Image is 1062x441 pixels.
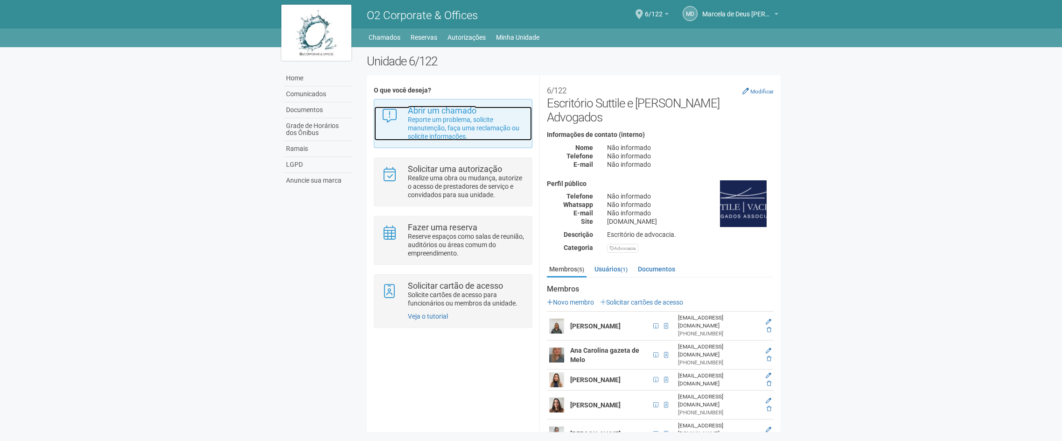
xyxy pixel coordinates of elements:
[600,200,781,209] div: Não informado
[645,1,663,18] span: 6/122
[549,348,564,363] img: user.png
[636,262,678,276] a: Documentos
[766,319,771,325] a: Editar membro
[645,12,669,19] a: 6/122
[408,106,476,115] strong: Abrir um chamado
[592,262,630,276] a: Usuários(1)
[600,152,781,160] div: Não informado
[369,31,400,44] a: Chamados
[570,401,621,409] strong: [PERSON_NAME]
[381,107,524,141] a: Abrir um chamado Reporte um problema, solicite manutenção, faça uma reclamação ou solicite inform...
[381,165,524,199] a: Solicitar uma autorização Realize uma obra ou mudança, autorize o acesso de prestadores de serviç...
[678,359,756,367] div: [PHONE_NUMBER]
[767,327,771,333] a: Excluir membro
[549,319,564,334] img: user.png
[607,244,638,253] div: Advocacia
[575,144,593,151] strong: Nome
[678,393,756,409] div: [EMAIL_ADDRESS][DOMAIN_NAME]
[496,31,539,44] a: Minha Unidade
[570,430,621,438] strong: [PERSON_NAME]
[600,143,781,152] div: Não informado
[547,285,774,293] strong: Membros
[408,222,477,232] strong: Fazer uma reserva
[547,86,566,95] small: 6/122
[573,209,593,217] strong: E-mail
[284,102,353,118] a: Documentos
[547,131,774,138] h4: Informações de contato (interno)
[678,372,756,388] div: [EMAIL_ADDRESS][DOMAIN_NAME]
[678,343,756,359] div: [EMAIL_ADDRESS][DOMAIN_NAME]
[570,322,621,330] strong: [PERSON_NAME]
[284,71,353,86] a: Home
[408,281,503,291] strong: Solicitar cartão de acesso
[742,87,774,95] a: Modificar
[767,380,771,387] a: Excluir membro
[367,9,478,22] span: O2 Corporate & Offices
[284,173,353,188] a: Anuncie sua marca
[678,409,756,417] div: [PHONE_NUMBER]
[570,376,621,384] strong: [PERSON_NAME]
[549,372,564,387] img: user.png
[408,313,448,320] a: Veja o tutorial
[702,12,778,19] a: Marcela de Deus [PERSON_NAME]
[600,160,781,169] div: Não informado
[720,180,767,227] img: business.png
[581,218,593,225] strong: Site
[408,174,525,199] p: Realize uma obra ou mudança, autorize o acesso de prestadores de serviço e convidados para sua un...
[766,427,771,433] a: Editar membro
[570,347,639,363] strong: Ana Carolina gazeta de Melo
[702,1,772,18] span: Marcela de Deus Alexandre
[547,262,587,277] a: Membros(5)
[381,223,524,257] a: Fazer uma reserva Reserve espaços como salas de reunião, auditórios ou áreas comum do empreendime...
[564,244,593,251] strong: Categoria
[767,356,771,362] a: Excluir membro
[408,291,525,307] p: Solicite cartões de acesso para funcionários ou membros da unidade.
[750,88,774,95] small: Modificar
[566,152,593,160] strong: Telefone
[284,86,353,102] a: Comunicados
[447,31,486,44] a: Autorizações
[284,141,353,157] a: Ramais
[374,87,532,94] h4: O que você deseja?
[600,299,683,306] a: Solicitar cartões de acesso
[678,330,756,338] div: [PHONE_NUMBER]
[573,161,593,168] strong: E-mail
[600,217,781,226] div: [DOMAIN_NAME]
[547,299,594,306] a: Novo membro
[381,282,524,307] a: Solicitar cartão de acesso Solicite cartões de acesso para funcionários ou membros da unidade.
[766,348,771,354] a: Editar membro
[600,192,781,200] div: Não informado
[621,266,628,273] small: (1)
[678,422,756,438] div: [EMAIL_ADDRESS][DOMAIN_NAME]
[766,398,771,404] a: Editar membro
[683,6,698,21] a: Md
[367,54,781,68] h2: Unidade 6/122
[564,231,593,238] strong: Descrição
[566,192,593,200] strong: Telefone
[284,118,353,141] a: Grade de Horários dos Ônibus
[766,372,771,379] a: Editar membro
[408,164,502,174] strong: Solicitar uma autorização
[408,115,525,141] p: Reporte um problema, solicite manutenção, faça uma reclamação ou solicite informações.
[284,157,353,173] a: LGPD
[547,180,774,187] h4: Perfil público
[563,201,593,208] strong: Whatsapp
[678,314,756,330] div: [EMAIL_ADDRESS][DOMAIN_NAME]
[408,232,525,257] p: Reserve espaços como salas de reunião, auditórios ou áreas comum do empreendimento.
[577,266,584,273] small: (5)
[547,82,774,124] h2: Escritório Suttile e [PERSON_NAME] Advogados
[281,5,351,61] img: logo.jpg
[549,398,564,413] img: user.png
[767,405,771,412] a: Excluir membro
[600,230,781,239] div: Escritório de advocacia.
[411,31,437,44] a: Reservas
[600,209,781,217] div: Não informado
